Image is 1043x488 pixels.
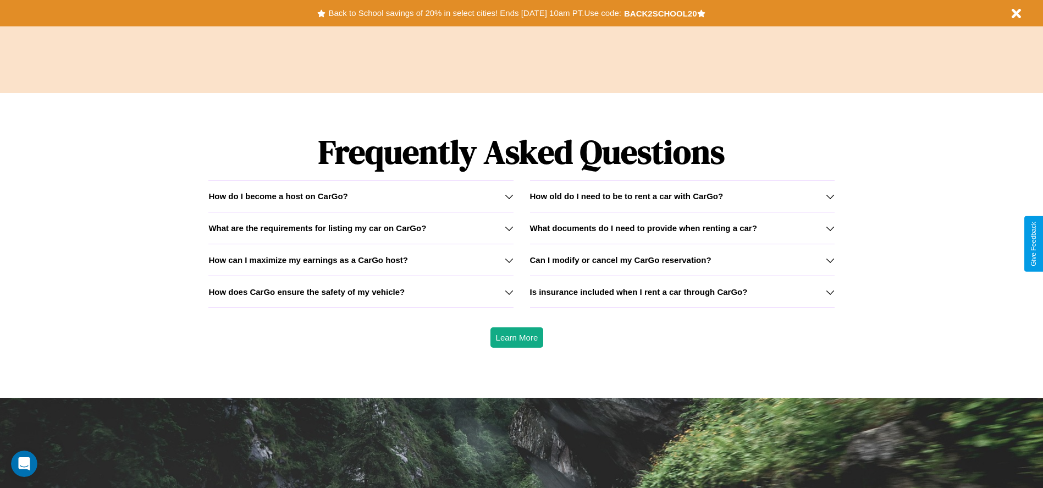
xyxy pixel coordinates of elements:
[530,191,724,201] h3: How old do I need to be to rent a car with CarGo?
[208,191,347,201] h3: How do I become a host on CarGo?
[530,223,757,233] h3: What documents do I need to provide when renting a car?
[624,9,697,18] b: BACK2SCHOOL20
[208,287,405,297] h3: How does CarGo ensure the safety of my vehicle?
[208,223,426,233] h3: What are the requirements for listing my car on CarGo?
[208,255,408,265] h3: How can I maximize my earnings as a CarGo host?
[11,451,37,477] iframe: Intercom live chat
[208,124,834,180] h1: Frequently Asked Questions
[490,327,544,348] button: Learn More
[530,255,711,265] h3: Can I modify or cancel my CarGo reservation?
[325,6,623,21] button: Back to School savings of 20% in select cities! Ends [DATE] 10am PT.Use code:
[530,287,748,297] h3: Is insurance included when I rent a car through CarGo?
[1030,222,1038,266] div: Give Feedback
